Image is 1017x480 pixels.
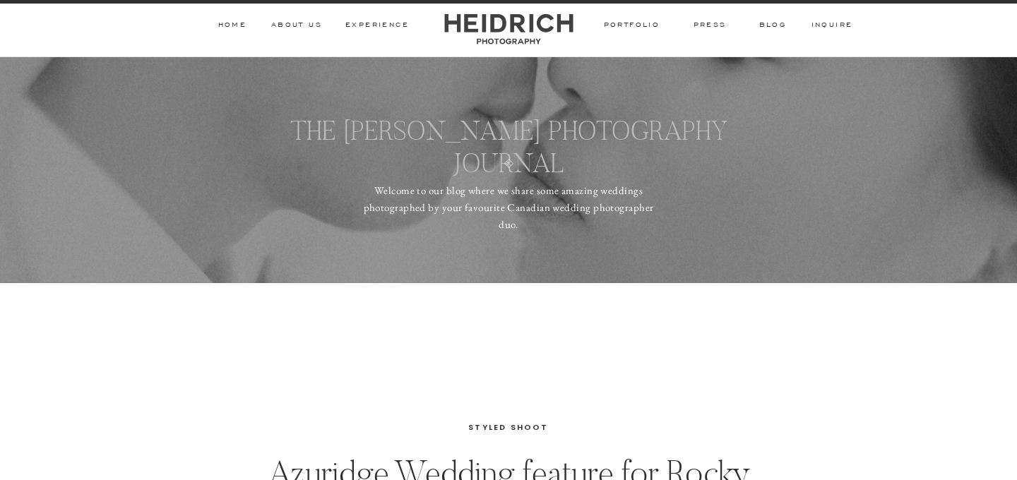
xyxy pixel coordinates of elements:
[268,20,326,32] a: ABOUT Us
[602,20,661,32] a: PORTFOLIO
[468,421,548,433] a: Styled Shoot
[758,20,787,32] a: BLOG
[343,20,412,32] a: Experience
[218,20,247,32] a: HOME
[808,20,856,32] a: inquire
[355,182,662,239] p: Welcome to our blog where we share some amazing weddings photographed by your favourite Canadian ...
[691,20,728,32] a: PRESS
[243,115,774,186] h3: THE [PERSON_NAME] PHOTOGRAPHY JOURNAL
